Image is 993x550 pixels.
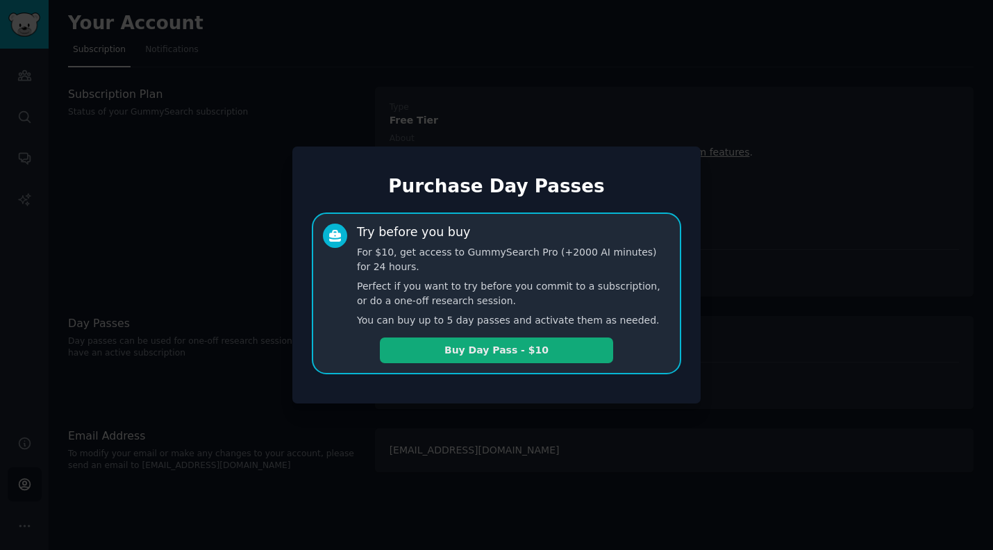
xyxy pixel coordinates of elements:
p: You can buy up to 5 day passes and activate them as needed. [357,313,670,328]
button: Buy Day Pass - $10 [380,337,613,363]
h1: Purchase Day Passes [312,176,681,198]
p: Perfect if you want to try before you commit to a subscription, or do a one-off research session. [357,279,670,308]
div: Try before you buy [357,224,470,241]
p: For $10, get access to GummySearch Pro (+2000 AI minutes) for 24 hours. [357,245,670,274]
